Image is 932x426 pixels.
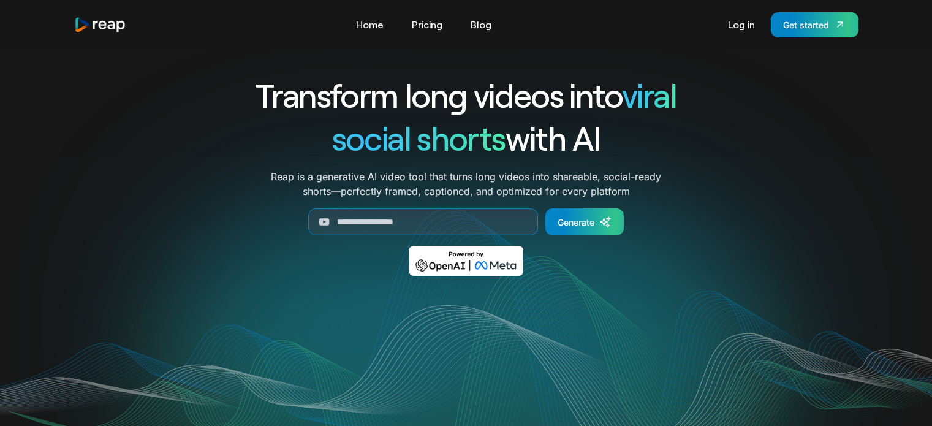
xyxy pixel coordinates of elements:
[558,216,594,229] div: Generate
[722,15,761,34] a: Log in
[622,75,676,115] span: viral
[211,208,721,235] form: Generate Form
[545,208,624,235] a: Generate
[332,118,506,158] span: social shorts
[211,116,721,159] h1: with AI
[211,74,721,116] h1: Transform long videos into
[74,17,127,33] img: reap logo
[783,18,829,31] div: Get started
[406,15,449,34] a: Pricing
[74,17,127,33] a: home
[271,169,661,199] p: Reap is a generative AI video tool that turns long videos into shareable, social-ready shorts—per...
[464,15,498,34] a: Blog
[350,15,390,34] a: Home
[771,12,858,37] a: Get started
[409,246,523,276] img: Powered by OpenAI & Meta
